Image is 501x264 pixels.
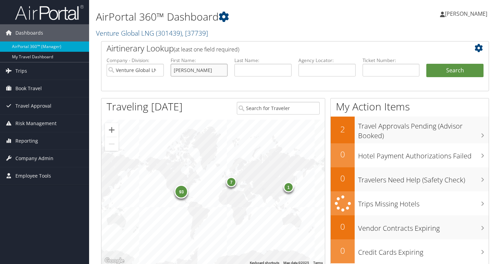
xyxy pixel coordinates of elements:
h1: My Action Items [331,99,489,114]
a: 0Vendor Contracts Expiring [331,215,489,239]
a: 2Travel Approvals Pending (Advisor Booked) [331,117,489,143]
input: Search for Traveler [237,102,320,115]
h2: 0 [331,245,355,256]
button: Zoom in [105,123,119,137]
h3: Travel Approvals Pending (Advisor Booked) [358,118,489,141]
label: Ticket Number: [363,57,420,64]
div: 93 [174,185,188,199]
a: Trips Missing Hotels [331,191,489,216]
span: Trips [15,62,27,80]
h2: 2 [331,123,355,135]
h1: AirPortal 360™ Dashboard [96,10,362,24]
a: 0Hotel Payment Authorizations Failed [331,143,489,167]
h2: 0 [331,172,355,184]
span: Reporting [15,132,38,149]
h3: Vendor Contracts Expiring [358,220,489,233]
label: Last Name: [234,57,292,64]
span: Book Travel [15,80,42,97]
span: Risk Management [15,115,57,132]
h3: Credit Cards Expiring [358,244,489,257]
a: Venture Global LNG [96,28,208,38]
div: 1 [283,182,294,192]
h2: 0 [331,148,355,160]
img: airportal-logo.png [15,4,84,21]
span: , [ 37739 ] [182,28,208,38]
label: First Name: [171,57,228,64]
label: Company - Division: [107,57,164,64]
label: Agency Locator: [298,57,356,64]
span: ( 301439 ) [156,28,182,38]
span: (at least one field required) [174,46,239,53]
a: 0Travelers Need Help (Safety Check) [331,167,489,191]
a: [PERSON_NAME] [440,3,494,24]
span: Company Admin [15,150,53,167]
h3: Hotel Payment Authorizations Failed [358,148,489,161]
h1: Traveling [DATE] [107,99,183,114]
div: 7 [226,177,236,187]
h2: 0 [331,221,355,232]
span: Travel Approval [15,97,51,115]
h3: Travelers Need Help (Safety Check) [358,172,489,185]
h2: Airtinerary Lookup [107,43,451,54]
span: Dashboards [15,24,43,41]
button: Zoom out [105,137,119,151]
span: Employee Tools [15,167,51,184]
a: 0Credit Cards Expiring [331,239,489,263]
button: Search [426,64,484,77]
h3: Trips Missing Hotels [358,196,489,209]
span: [PERSON_NAME] [445,10,487,17]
